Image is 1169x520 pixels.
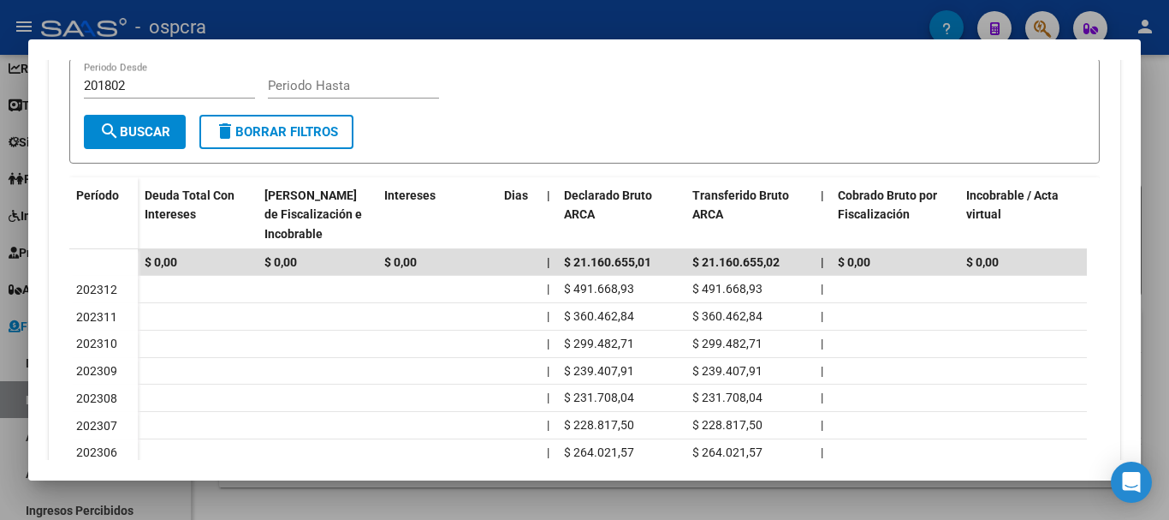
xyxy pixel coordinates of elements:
[821,445,823,459] span: |
[692,255,780,269] span: $ 21.160.655,02
[264,255,297,269] span: $ 0,00
[692,337,763,350] span: $ 299.482,71
[564,337,634,350] span: $ 299.482,71
[215,121,235,141] mat-icon: delete
[76,445,117,459] span: 202306
[821,391,823,404] span: |
[564,364,634,378] span: $ 239.407,91
[547,255,550,269] span: |
[821,309,823,323] span: |
[384,188,436,202] span: Intereses
[99,124,170,140] span: Buscar
[821,255,824,269] span: |
[821,337,823,350] span: |
[831,177,959,253] datatable-header-cell: Cobrado Bruto por Fiscalización
[497,177,540,253] datatable-header-cell: Dias
[685,177,814,253] datatable-header-cell: Transferido Bruto ARCA
[1111,462,1152,503] div: Open Intercom Messenger
[384,255,417,269] span: $ 0,00
[564,309,634,323] span: $ 360.462,84
[564,282,634,296] span: $ 491.668,93
[138,177,258,253] datatable-header-cell: Deuda Total Con Intereses
[145,188,234,222] span: Deuda Total Con Intereses
[76,391,117,405] span: 202308
[821,418,823,432] span: |
[692,364,763,378] span: $ 239.407,91
[84,115,186,149] button: Buscar
[692,391,763,404] span: $ 231.708,04
[838,188,937,222] span: Cobrado Bruto por Fiscalización
[692,282,763,296] span: $ 491.668,93
[99,121,120,141] mat-icon: search
[547,364,549,378] span: |
[76,188,119,202] span: Período
[564,391,634,404] span: $ 231.708,04
[547,188,550,202] span: |
[959,177,1088,253] datatable-header-cell: Incobrable / Acta virtual
[145,255,177,269] span: $ 0,00
[692,188,789,222] span: Transferido Bruto ARCA
[557,177,685,253] datatable-header-cell: Declarado Bruto ARCA
[547,391,549,404] span: |
[377,177,497,253] datatable-header-cell: Intereses
[564,188,652,222] span: Declarado Bruto ARCA
[564,418,634,432] span: $ 228.817,50
[547,445,549,459] span: |
[564,255,651,269] span: $ 21.160.655,01
[564,445,634,459] span: $ 264.021,57
[814,177,831,253] datatable-header-cell: |
[547,418,549,432] span: |
[76,283,117,296] span: 202312
[547,337,549,350] span: |
[199,115,353,149] button: Borrar Filtros
[547,309,549,323] span: |
[692,418,763,432] span: $ 228.817,50
[264,188,362,242] span: [PERSON_NAME] de Fiscalización e Incobrable
[258,177,377,253] datatable-header-cell: Deuda Bruta Neto de Fiscalización e Incobrable
[692,309,763,323] span: $ 360.462,84
[692,445,763,459] span: $ 264.021,57
[504,188,528,202] span: Dias
[540,177,557,253] datatable-header-cell: |
[69,177,138,249] datatable-header-cell: Período
[76,364,117,378] span: 202309
[966,255,999,269] span: $ 0,00
[838,255,870,269] span: $ 0,00
[821,282,823,296] span: |
[215,124,338,140] span: Borrar Filtros
[76,310,117,324] span: 202311
[547,282,549,296] span: |
[966,188,1059,222] span: Incobrable / Acta virtual
[821,364,823,378] span: |
[76,419,117,433] span: 202307
[821,188,824,202] span: |
[76,337,117,350] span: 202310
